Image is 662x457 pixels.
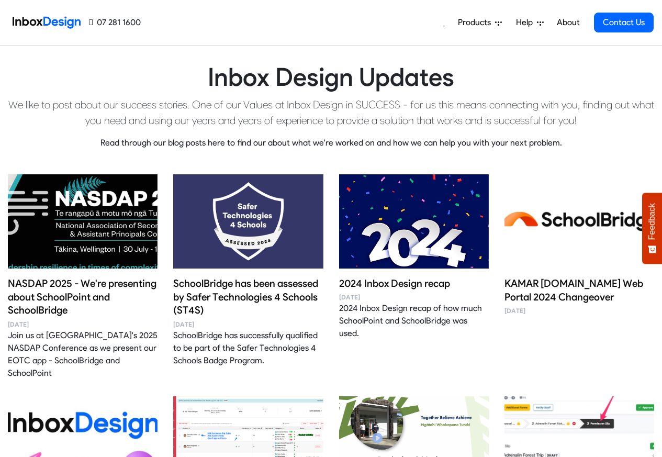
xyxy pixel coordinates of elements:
[8,277,158,318] h4: NASDAP 2025 - We're presenting about SchoolPoint and SchoolBridge
[8,174,158,380] a: NASDAP 2025 - We're presenting about SchoolPoint and SchoolBridge image NASDAP 2025 - We're prese...
[458,16,495,29] span: Products
[512,12,548,33] a: Help
[504,159,654,284] img: KAMAR school.kiwi Web Portal 2024 Changeover image
[554,12,582,33] a: About
[647,203,657,240] span: Feedback
[516,16,537,29] span: Help
[173,159,323,284] img: SchoolBridge has been assessed by Safer Technologies 4 Schools (ST4S) image
[504,174,654,316] a: KAMAR school.kiwi Web Portal 2024 Changeover image KAMAR [DOMAIN_NAME] Web Portal 2024 Changeover...
[504,306,654,316] time: [DATE]
[8,329,158,380] div: Join us at [GEOGRAPHIC_DATA]'s 2025 NASDAP Conference as we present our EOTC app - SchoolBridge a...
[454,12,506,33] a: Products
[642,193,662,264] button: Feedback - Show survey
[594,13,654,32] a: Contact Us
[339,277,489,291] h4: 2024 Inbox Design recap
[339,302,489,340] div: 2024 Inbox Design recap of how much SchoolPoint and SchoolBridge was used.
[339,174,489,340] a: 2024 Inbox Design recap image 2024 Inbox Design recap [DATE] 2024 Inbox Design recap of how much ...
[173,174,323,367] a: SchoolBridge has been assessed by Safer Technologies 4 Schools (ST4S) image SchoolBridge has been...
[89,16,141,29] a: 07 281 1600
[173,277,323,318] h4: SchoolBridge has been assessed by Safer Technologies 4 Schools (ST4S)
[8,62,654,93] h1: Inbox Design Updates
[339,159,489,284] img: 2024 Inbox Design recap image
[8,159,158,284] img: NASDAP 2025 - We're presenting about SchoolPoint and SchoolBridge image
[8,137,654,149] p: Read through our blog posts here to find our about what we're worked on and how we can help you w...
[173,320,323,329] time: [DATE]
[173,329,323,367] div: SchoolBridge has successfully qualified to be part of the Safer Technologies 4 Schools Badge Prog...
[8,97,654,128] p: We like to post about our success stories. One of our Values at Inbox Design in SUCCESS - for us ...
[504,277,654,304] h4: KAMAR [DOMAIN_NAME] Web Portal 2024 Changeover
[339,293,489,302] time: [DATE]
[8,320,158,329] time: [DATE]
